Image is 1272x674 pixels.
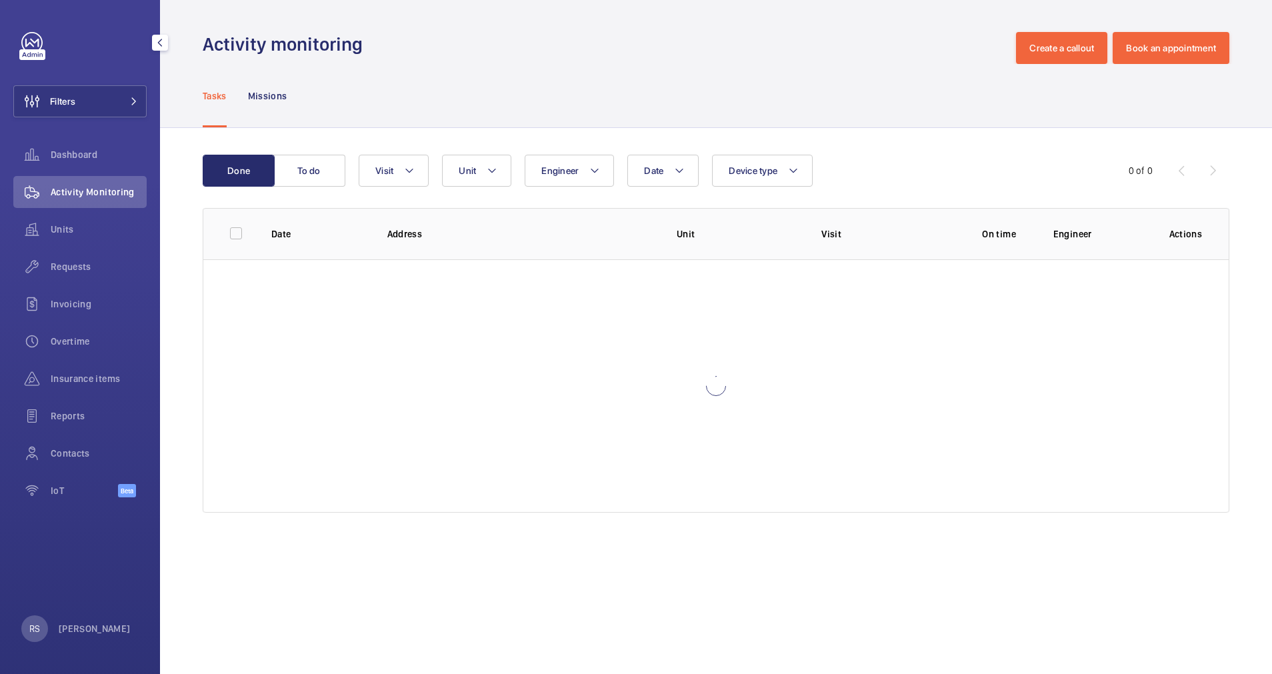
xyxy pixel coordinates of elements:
button: Date [627,155,699,187]
span: Insurance items [51,372,147,385]
h1: Activity monitoring [203,32,371,57]
span: Engineer [541,165,579,176]
span: Contacts [51,447,147,460]
p: Tasks [203,89,227,103]
span: Reports [51,409,147,423]
span: Requests [51,260,147,273]
span: Visit [375,165,393,176]
button: Create a callout [1016,32,1107,64]
p: Missions [248,89,287,103]
span: Overtime [51,335,147,348]
p: RS [29,622,40,635]
button: Done [203,155,275,187]
button: Book an appointment [1113,32,1229,64]
span: Date [644,165,663,176]
span: Filters [50,95,75,108]
p: [PERSON_NAME] [59,622,131,635]
span: Invoicing [51,297,147,311]
button: Visit [359,155,429,187]
p: Unit [677,227,800,241]
span: Device type [729,165,777,176]
span: IoT [51,484,118,497]
p: Date [271,227,366,241]
span: Units [51,223,147,236]
span: Beta [118,484,136,497]
span: Dashboard [51,148,147,161]
button: To do [273,155,345,187]
button: Unit [442,155,511,187]
p: On time [966,227,1031,241]
p: Actions [1169,227,1202,241]
p: Address [387,227,655,241]
div: 0 of 0 [1129,164,1153,177]
span: Activity Monitoring [51,185,147,199]
p: Visit [821,227,945,241]
span: Unit [459,165,476,176]
button: Device type [712,155,813,187]
p: Engineer [1053,227,1148,241]
button: Filters [13,85,147,117]
button: Engineer [525,155,614,187]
